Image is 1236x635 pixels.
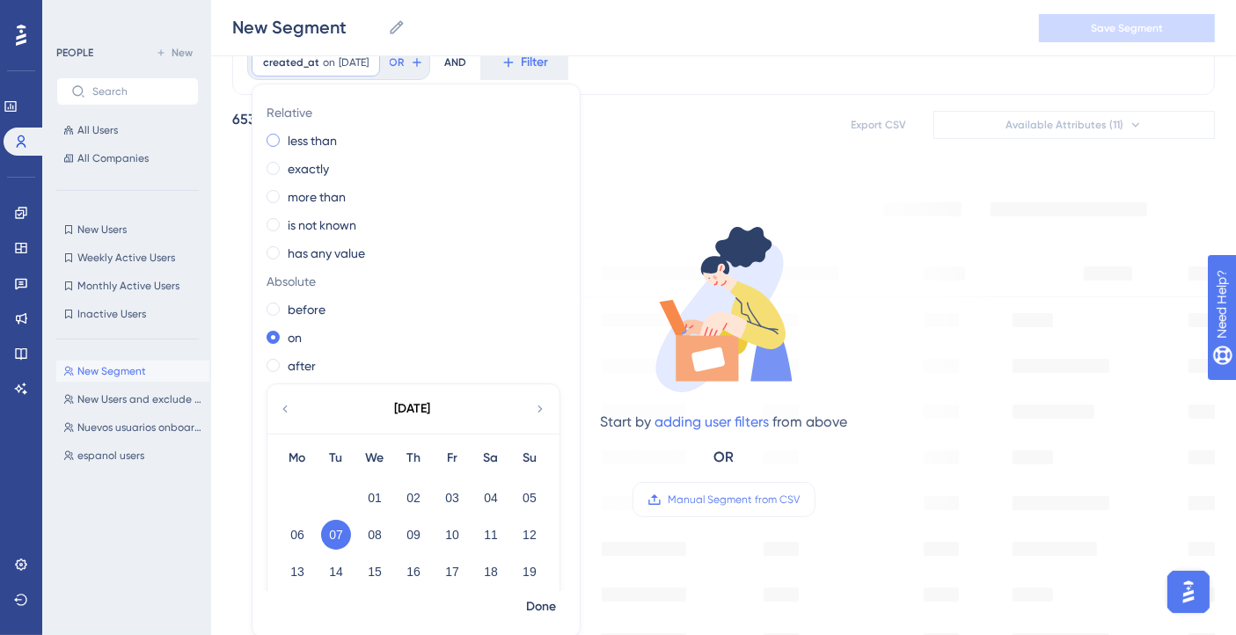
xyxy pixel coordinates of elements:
[56,247,199,268] button: Weekly Active Users
[360,483,390,513] button: 01
[56,303,199,325] button: Inactive Users
[515,520,545,550] button: 12
[77,151,149,165] span: All Companies
[317,448,355,469] div: Tu
[288,355,316,376] label: after
[77,420,202,434] span: Nuevos usuarios onboarding
[395,398,431,420] div: [DATE]
[522,52,549,73] span: Filter
[1091,21,1163,35] span: Save Segment
[56,445,209,466] button: espanol users
[267,271,559,292] span: Absolute
[399,557,428,587] button: 16
[933,111,1215,139] button: Available Attributes (11)
[56,275,199,296] button: Monthly Active Users
[669,493,801,507] span: Manual Segment from CSV
[433,448,472,469] div: Fr
[394,448,433,469] div: Th
[339,55,369,69] span: [DATE]
[437,483,467,513] button: 03
[150,42,199,63] button: New
[77,223,127,237] span: New Users
[56,389,209,410] button: New Users and exclude daptateam
[437,520,467,550] button: 10
[510,448,549,469] div: Su
[476,483,506,513] button: 04
[77,449,144,463] span: espanol users
[472,448,510,469] div: Sa
[515,483,545,513] button: 05
[232,15,381,40] input: Segment Name
[56,219,199,240] button: New Users
[526,596,556,617] span: Done
[1039,14,1215,42] button: Save Segment
[288,215,356,236] label: is not known
[56,46,93,60] div: PEOPLE
[713,447,734,468] div: OR
[1162,566,1215,618] iframe: UserGuiding AI Assistant Launcher
[835,111,923,139] button: Export CSV
[288,243,365,264] label: has any value
[56,120,199,141] button: All Users
[77,123,118,137] span: All Users
[323,55,335,69] span: on
[437,557,467,587] button: 17
[399,483,428,513] button: 02
[321,557,351,587] button: 14
[77,364,146,378] span: New Segment
[444,45,466,80] div: AND
[360,520,390,550] button: 08
[516,591,566,623] button: Done
[1006,118,1123,132] span: Available Attributes (11)
[263,55,319,69] span: created_at
[77,392,202,406] span: New Users and exclude daptateam
[172,46,193,60] span: New
[288,186,346,208] label: more than
[278,448,317,469] div: Mo
[56,361,209,382] button: New Segment
[399,520,428,550] button: 09
[852,118,907,132] span: Export CSV
[77,251,175,265] span: Weekly Active Users
[288,130,337,151] label: less than
[56,148,199,169] button: All Companies
[355,448,394,469] div: We
[476,557,506,587] button: 18
[77,307,146,321] span: Inactive Users
[600,412,847,433] div: Start by from above
[288,299,325,320] label: before
[41,4,110,26] span: Need Help?
[480,45,568,80] button: Filter
[288,327,302,348] label: on
[282,520,312,550] button: 06
[282,557,312,587] button: 13
[267,102,559,123] span: Relative
[77,279,179,293] span: Monthly Active Users
[56,417,209,438] button: Nuevos usuarios onboarding
[288,158,329,179] label: exactly
[387,48,426,77] button: OR
[321,520,351,550] button: 07
[476,520,506,550] button: 11
[515,557,545,587] button: 19
[92,85,184,98] input: Search
[655,413,769,430] a: adding user filters
[390,55,405,69] span: OR
[232,109,305,130] div: 653 people
[360,557,390,587] button: 15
